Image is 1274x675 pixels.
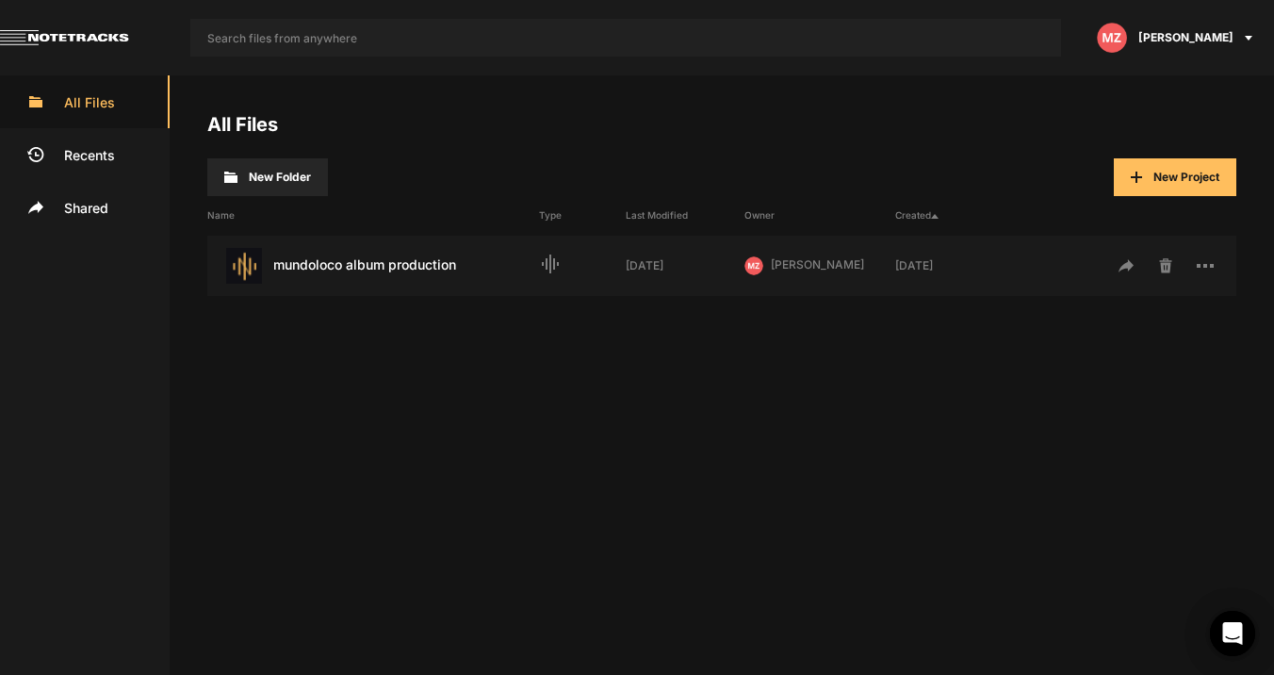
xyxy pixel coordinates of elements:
[895,257,1014,274] div: [DATE]
[895,208,1014,222] div: Created
[226,248,262,284] img: star-track.png
[207,248,539,284] div: mundoloco album production
[539,208,626,222] div: Type
[207,208,539,222] div: Name
[1114,158,1236,196] button: New Project
[626,208,744,222] div: Last Modified
[207,113,278,136] a: All Files
[207,158,328,196] button: New Folder
[744,208,895,222] div: Owner
[771,257,864,272] span: [PERSON_NAME]
[190,19,1061,57] input: Search files from anywhere
[539,253,562,275] mat-icon: Audio
[1210,611,1255,656] div: Open Intercom Messenger
[626,257,744,274] div: [DATE]
[1097,23,1127,53] img: letters
[744,256,763,275] img: letters
[1138,29,1233,46] span: [PERSON_NAME]
[1153,170,1219,184] span: New Project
